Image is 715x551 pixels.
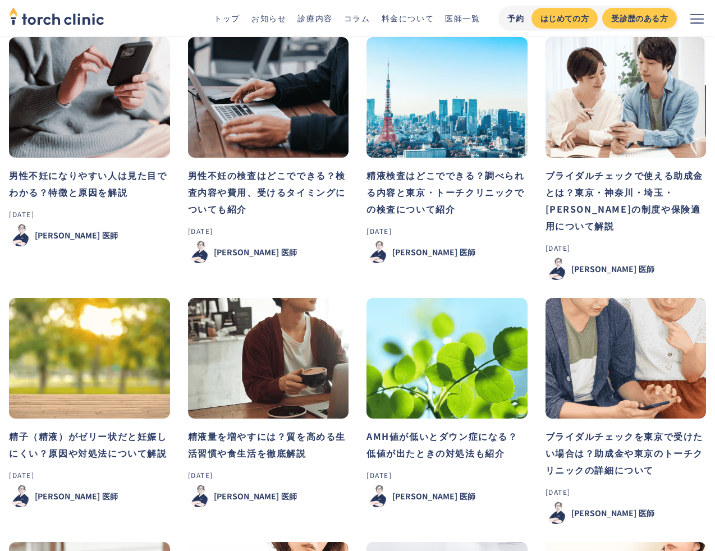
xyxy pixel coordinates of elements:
[611,12,668,24] div: 受診歴のある方
[531,8,598,29] a: はじめての方
[392,490,457,502] div: [PERSON_NAME]
[188,226,349,236] div: [DATE]
[546,298,707,524] a: ブライダルチェックを東京で受けたい場合は？助成金や東京のトーチクリニックの詳細について[DATE][PERSON_NAME]医師
[344,12,370,24] a: コラム
[188,428,349,461] h3: 精液量を増やすには？質を高める生活習慣や食生活を徹底解説
[460,246,475,258] div: 医師
[102,490,118,502] div: 医師
[188,37,349,263] a: 男性不妊の検査はどこでできる？検査内容や費用、受けるタイミングについても紹介[DATE][PERSON_NAME]医師
[214,490,279,502] div: [PERSON_NAME]
[188,167,349,217] h3: 男性不妊の検査はどこでできる？検査内容や費用、受けるタイミングについても紹介
[251,12,286,24] a: お知らせ
[366,470,528,480] div: [DATE]
[445,12,480,24] a: 医師一覧
[366,167,528,217] h3: 精液検査はどこでできる？調べられる内容と東京・トーチクリニックでの検査について紹介
[392,246,457,258] div: [PERSON_NAME]
[9,8,104,28] a: home
[602,8,677,29] a: 受診歴のある方
[9,167,170,200] h3: 男性不妊になりやすい人は見た目でわかる？特徴と原因を解説
[297,12,332,24] a: 診療内容
[35,229,100,241] div: [PERSON_NAME]
[9,428,170,461] h3: 精子（精液）がゼリー状だと妊娠しにくい？原因や対処法について解説
[9,470,170,480] div: [DATE]
[188,298,349,507] a: 精液量を増やすには？質を高める生活習慣や食生活を徹底解説[DATE][PERSON_NAME]医師
[366,37,528,263] a: 精液検査はどこでできる？調べられる内容と東京・トーチクリニックでの検査について紹介[DATE][PERSON_NAME]医師
[366,298,528,507] a: AMH値が低いとダウン症になる？低値が出たときの対処法も紹介[DATE][PERSON_NAME]医師
[214,246,279,258] div: [PERSON_NAME]
[540,12,589,24] div: はじめての方
[460,490,475,502] div: 医師
[571,263,636,275] div: [PERSON_NAME]
[214,12,240,24] a: トップ
[9,298,170,507] a: 精子（精液）がゼリー状だと妊娠しにくい？原因や対処法について解説[DATE][PERSON_NAME]医師
[571,507,636,519] div: [PERSON_NAME]
[507,12,525,24] div: 予約
[382,12,434,24] a: 料金について
[546,167,707,234] h3: ブライダルチェックで使える助成金とは？東京・神奈川・埼玉・[PERSON_NAME]の制度や保険適用について解説
[188,470,349,480] div: [DATE]
[366,226,528,236] div: [DATE]
[639,507,654,519] div: 医師
[366,428,528,461] h3: AMH値が低いとダウン症になる？低値が出たときの対処法も紹介
[102,229,118,241] div: 医師
[9,209,170,219] div: [DATE]
[35,490,100,502] div: [PERSON_NAME]
[9,3,104,28] img: torch clinic
[9,37,170,246] a: 男性不妊になりやすい人は見た目でわかる？特徴と原因を解説[DATE][PERSON_NAME]医師
[546,243,707,253] div: [DATE]
[546,428,707,478] h3: ブライダルチェックを東京で受けたい場合は？助成金や東京のトーチクリニックの詳細について
[639,263,654,275] div: 医師
[546,37,707,280] a: ブライダルチェックで使える助成金とは？東京・神奈川・埼玉・[PERSON_NAME]の制度や保険適用について解説[DATE][PERSON_NAME]医師
[281,246,297,258] div: 医師
[281,490,297,502] div: 医師
[546,487,707,497] div: [DATE]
